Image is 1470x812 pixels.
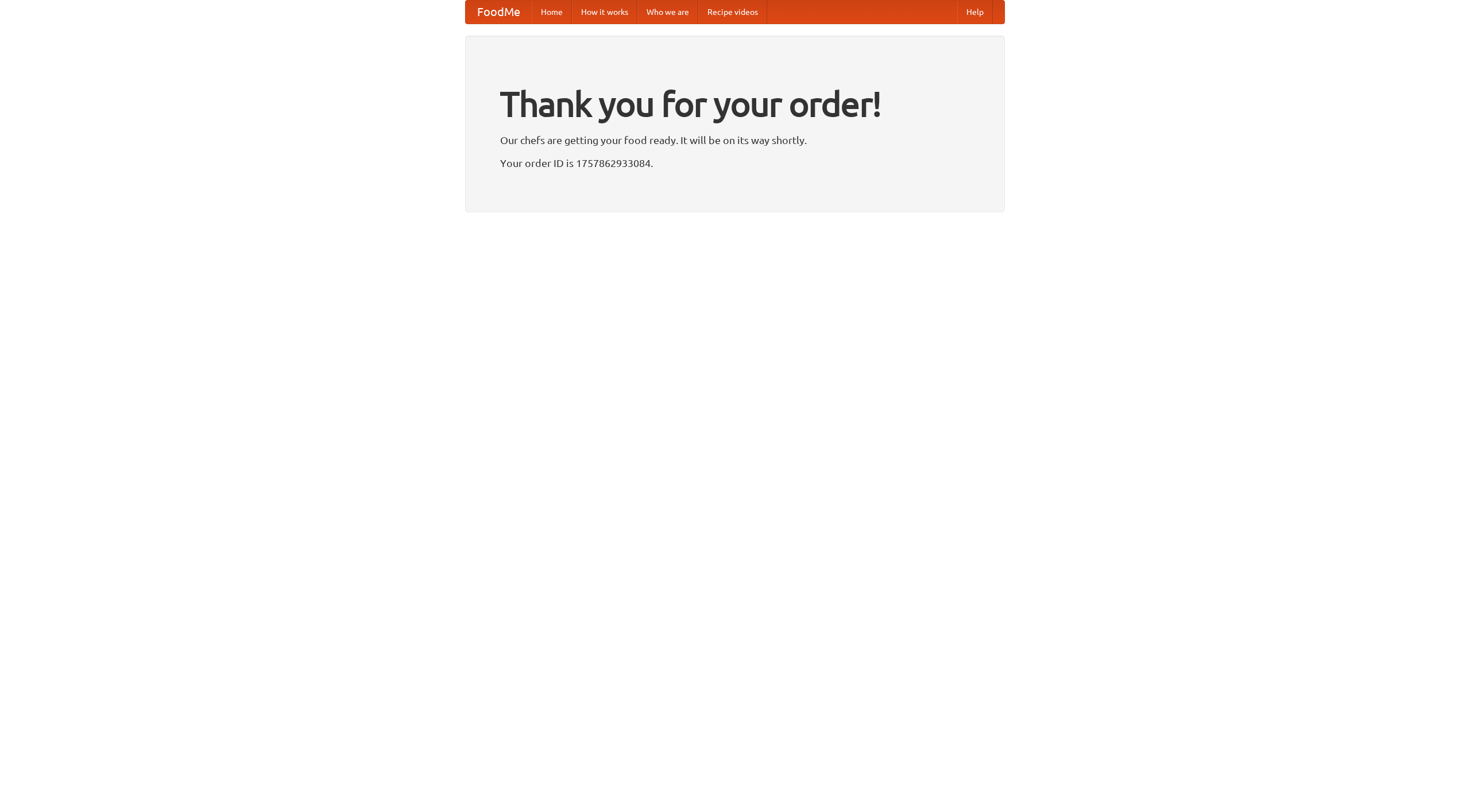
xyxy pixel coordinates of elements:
a: Recipe videos [698,1,767,24]
a: How it works [572,1,637,24]
a: Who we are [637,1,698,24]
p: Our chefs are getting your food ready. It will be on its way shortly. [500,131,970,149]
a: Home [532,1,572,24]
a: FoodMe [466,1,532,24]
a: Help [957,1,993,24]
p: Your order ID is 1757862933084. [500,154,970,172]
h1: Thank you for your order! [500,76,970,131]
